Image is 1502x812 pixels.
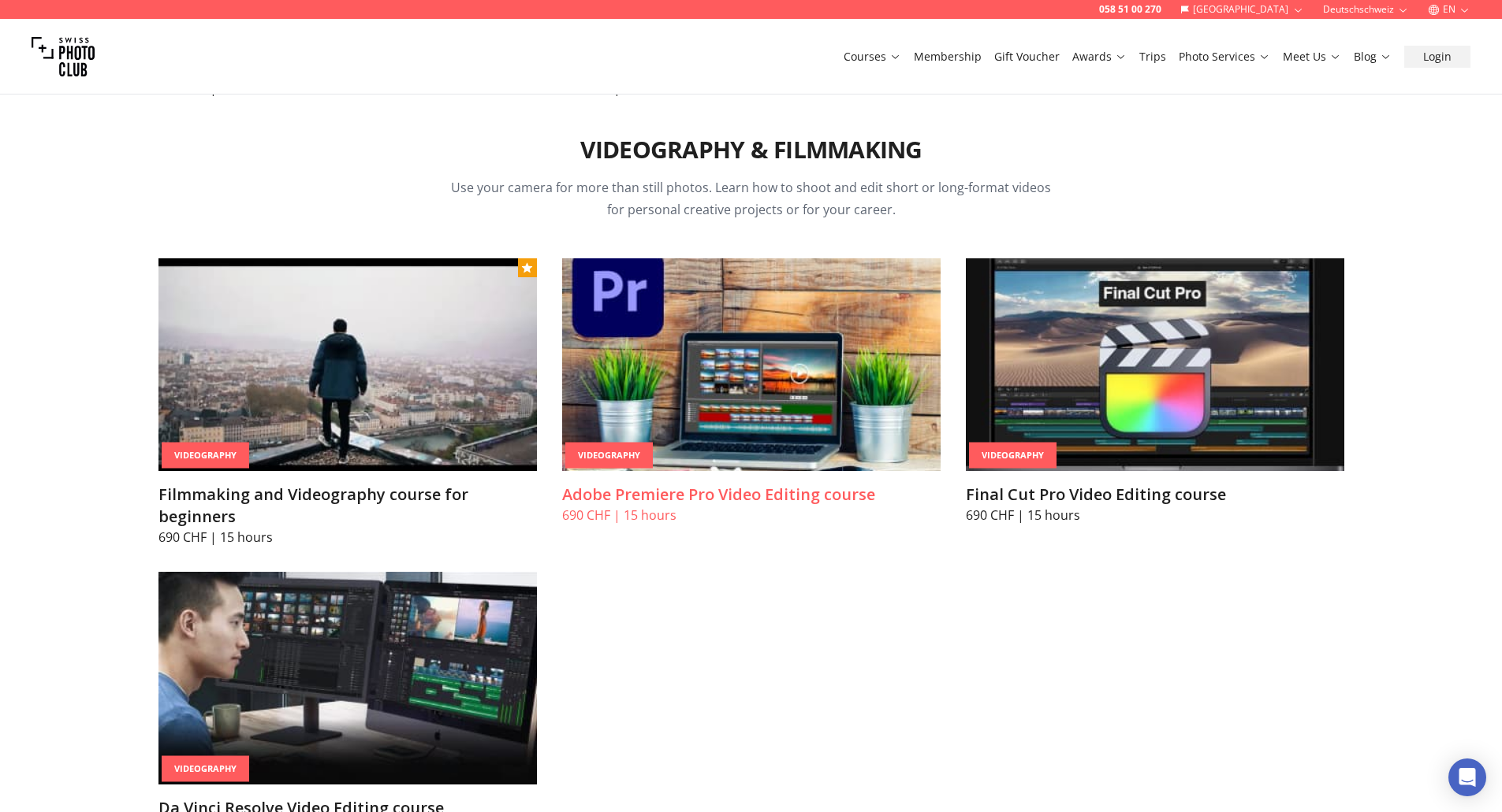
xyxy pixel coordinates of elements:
[565,443,653,469] div: Videography
[158,258,537,547] a: Filmmaking and Videography course for beginnersVideographyFilmmaking and Videography course for b...
[1133,46,1172,68] button: Trips
[966,506,1344,525] p: 690 CHF | 15 hours
[1066,46,1133,68] button: Awards
[969,443,1057,469] div: Videography
[32,25,95,88] img: Swiss photo club
[966,258,1344,525] a: Final Cut Pro Video Editing courseVideographyFinal Cut Pro Video Editing course690 CHF | 15 hours
[1404,46,1470,68] button: Login
[580,135,922,164] h2: Videography & Filmmaking
[158,258,537,471] img: Filmmaking and Videography course for beginners
[162,756,249,782] div: Videography
[837,46,908,68] button: Courses
[1179,49,1270,65] a: Photo Services
[1277,46,1347,68] button: Meet Us
[162,443,249,469] div: Videography
[844,49,901,65] a: Courses
[1099,3,1161,16] a: 058 51 00 270
[1354,49,1392,65] a: Blog
[562,484,941,506] h3: Adobe Premiere Pro Video Editing course
[451,179,1051,218] span: Use your camera for more than still photos. Learn how to shoot and edit short or long-format vide...
[988,46,1066,68] button: Gift Voucher
[966,484,1344,506] h3: Final Cut Pro Video Editing course
[1139,49,1166,65] a: Trips
[908,46,988,68] button: Membership
[158,528,537,547] p: 690 CHF | 15 hours
[1172,46,1277,68] button: Photo Services
[1347,46,1398,68] button: Blog
[562,506,941,525] p: 690 CHF | 15 hours
[158,572,537,784] img: Da Vinci Resolve Video Editing course
[1072,49,1127,65] a: Awards
[966,258,1344,471] img: Final Cut Pro Video Editing course
[562,258,941,525] a: Adobe Premiere Pro Video Editing courseVideographyAdobe Premiere Pro Video Editing course690 CHF ...
[1448,758,1486,796] div: Open Intercom Messenger
[914,49,982,65] a: Membership
[994,49,1060,65] a: Gift Voucher
[562,258,941,471] img: Adobe Premiere Pro Video Editing course
[1283,49,1341,65] a: Meet Us
[158,484,537,528] h3: Filmmaking and Videography course for beginners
